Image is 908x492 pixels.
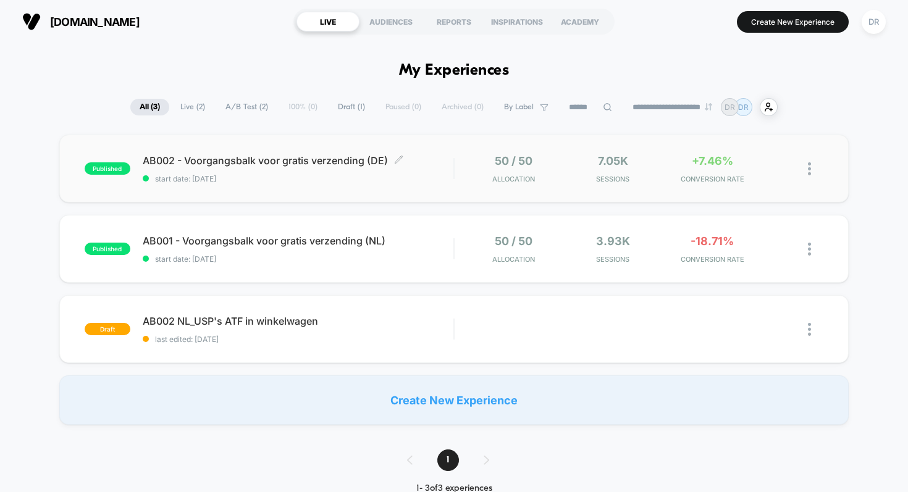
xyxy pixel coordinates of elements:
[862,10,886,34] div: DR
[143,235,454,247] span: AB001 - Voorgangsbalk voor gratis verzending (NL)
[130,99,169,115] span: All ( 3 )
[691,235,734,248] span: -18.71%
[171,99,214,115] span: Live ( 2 )
[19,12,143,31] button: [DOMAIN_NAME]
[85,243,130,255] span: published
[399,62,510,80] h1: My Experiences
[666,255,759,264] span: CONVERSION RATE
[504,102,534,112] span: By Label
[143,174,454,183] span: start date: [DATE]
[492,255,535,264] span: Allocation
[596,235,630,248] span: 3.93k
[495,154,532,167] span: 50 / 50
[422,12,486,31] div: REPORTS
[666,175,759,183] span: CONVERSION RATE
[437,449,459,471] span: 1
[329,99,374,115] span: Draft ( 1 )
[737,11,849,33] button: Create New Experience
[492,175,535,183] span: Allocation
[858,9,889,35] button: DR
[22,12,41,31] img: Visually logo
[143,335,454,344] span: last edited: [DATE]
[598,154,628,167] span: 7.05k
[143,254,454,264] span: start date: [DATE]
[808,243,811,256] img: close
[495,235,532,248] span: 50 / 50
[59,375,849,425] div: Create New Experience
[705,103,712,110] img: end
[143,315,454,327] span: AB002 NL_USP's ATF in winkelwagen
[296,12,359,31] div: LIVE
[85,323,130,335] span: draft
[486,12,549,31] div: INSPIRATIONS
[143,154,454,167] span: AB002 - Voorgangsbalk voor gratis verzending (DE)
[566,255,660,264] span: Sessions
[549,12,612,31] div: ACADEMY
[692,154,733,167] span: +7.46%
[738,102,749,112] p: DR
[808,323,811,336] img: close
[359,12,422,31] div: AUDIENCES
[50,15,140,28] span: [DOMAIN_NAME]
[85,162,130,175] span: published
[216,99,277,115] span: A/B Test ( 2 )
[725,102,735,112] p: DR
[808,162,811,175] img: close
[566,175,660,183] span: Sessions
